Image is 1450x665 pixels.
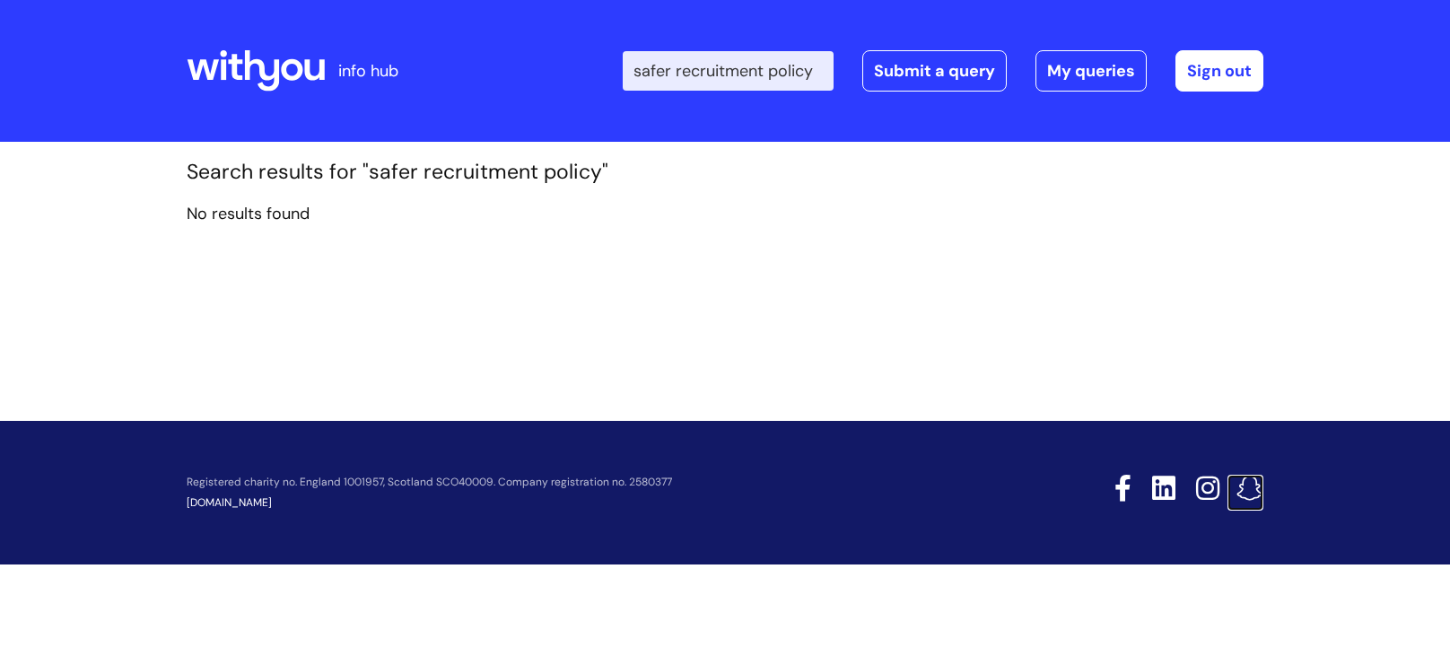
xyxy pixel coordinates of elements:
[862,50,1007,92] a: Submit a query
[623,51,834,91] input: Search
[1175,50,1263,92] a: Sign out
[187,477,987,488] p: Registered charity no. England 1001957, Scotland SCO40009. Company registration no. 2580377
[338,57,398,85] p: info hub
[187,495,272,510] a: [DOMAIN_NAME]
[1035,50,1147,92] a: My queries
[187,199,1263,228] p: No results found
[187,160,1263,185] h1: Search results for "safer recruitment policy"
[623,50,1263,92] div: | -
